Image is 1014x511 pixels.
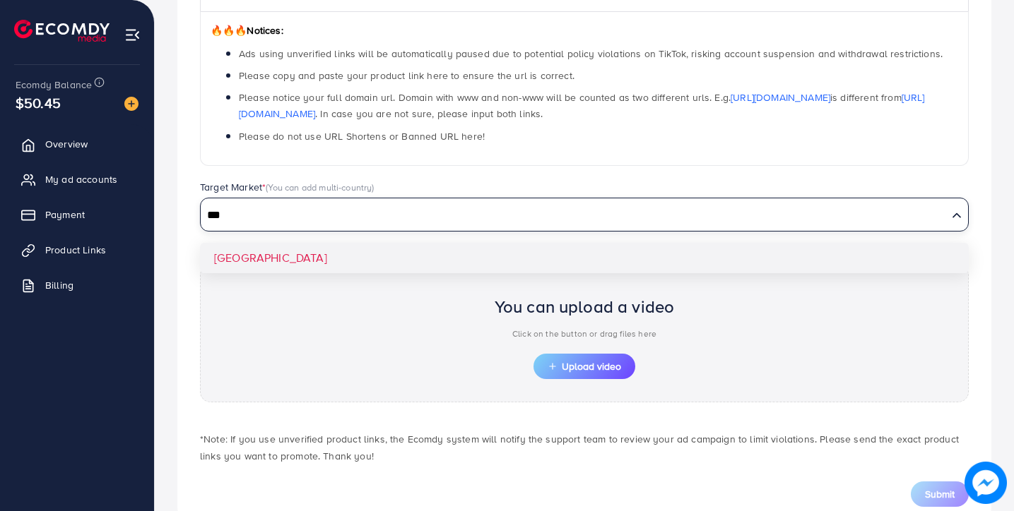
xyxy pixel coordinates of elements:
label: Target Market [200,180,375,194]
span: Please copy and paste your product link here to ensure the url is correct. [239,68,574,83]
div: Search for option [200,198,969,232]
span: Please do not use URL Shortens or Banned URL here! [239,129,485,143]
span: Please notice your full domain url. Domain with www and non-www will be counted as two different ... [239,90,925,121]
li: [GEOGRAPHIC_DATA] [200,243,969,273]
span: (You can add multi-country) [266,181,374,193]
a: My ad accounts [11,165,143,193]
img: menu [124,27,141,43]
span: Payment [45,208,85,222]
img: image [965,462,1007,504]
input: Search for option [202,205,946,227]
a: Overview [11,130,143,158]
a: [URL][DOMAIN_NAME] [731,90,830,104]
span: Ads using unverified links will be automatically paused due to potential policy violations on Tik... [239,47,943,61]
p: Click on the button or drag files here [495,325,675,342]
button: Submit [911,481,969,507]
a: Product Links [11,236,143,264]
span: Product Links [45,243,106,257]
span: Notices: [211,23,283,37]
img: logo [14,20,110,42]
span: 🔥🔥🔥 [211,23,247,37]
span: My ad accounts [45,172,117,186]
button: Upload video [533,354,635,379]
h2: You can upload a video [495,296,675,317]
span: Upload video [548,361,621,371]
img: image [124,97,138,111]
a: Billing [11,271,143,299]
span: Ecomdy Balance [16,78,92,92]
span: Submit [925,487,955,501]
span: $50.45 [16,92,61,113]
span: Billing [45,278,73,292]
span: Overview [45,137,88,151]
p: *Note: If you use unverified product links, the Ecomdy system will notify the support team to rev... [200,431,969,464]
a: Payment [11,200,143,229]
